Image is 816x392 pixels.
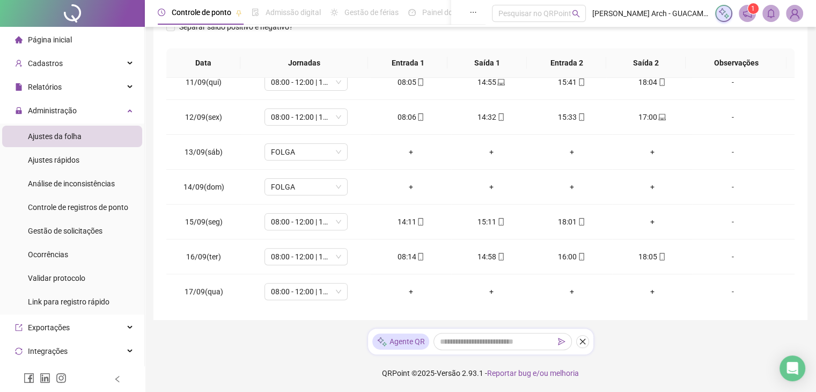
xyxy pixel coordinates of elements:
span: Separar saldo positivo e negativo? [175,21,297,33]
span: [PERSON_NAME] Arch - GUACAMAYO INDUSTRIA E COMERCIO LTDA [592,8,709,19]
span: Reportar bug e/ou melhoria [487,369,579,378]
span: linkedin [40,373,50,383]
span: mobile [416,253,424,260]
th: Entrada 2 [527,48,606,78]
div: Agente QR [372,333,429,350]
span: sync [15,347,23,355]
span: Versão [437,369,460,378]
span: 08:00 - 12:00 | 13:00 - 18:00 [271,214,341,230]
span: bell [766,9,776,18]
div: - [701,251,764,263]
span: mobile [577,113,585,121]
div: + [540,181,604,193]
span: mobile [496,253,505,260]
span: file-done [252,9,259,16]
span: 11/09(qui) [186,78,222,86]
div: - [701,111,764,123]
span: FOLGA [271,144,341,160]
span: mobile [577,78,585,86]
div: 14:55 [460,76,523,88]
span: pushpin [236,10,242,16]
div: - [701,216,764,228]
span: Link para registro rápido [28,297,109,306]
span: 08:00 - 12:00 | 13:00 - 18:00 [271,284,341,300]
span: 08:00 - 12:00 | 13:00 - 17:00 [271,109,341,125]
span: 08:00 - 12:00 | 13:00 - 18:00 [271,74,341,90]
div: + [621,286,684,297]
div: - [701,286,764,297]
span: laptop [496,78,505,86]
span: send [558,338,565,345]
span: lock [15,107,23,114]
span: Exportações [28,323,70,332]
div: 14:58 [460,251,523,263]
th: Saída 2 [606,48,686,78]
div: 15:33 [540,111,604,123]
span: notification [743,9,752,18]
span: laptop [657,113,666,121]
span: mobile [577,253,585,260]
div: 14:32 [460,111,523,123]
span: search [572,10,580,18]
span: home [15,36,23,43]
span: sun [330,9,338,16]
div: 15:41 [540,76,604,88]
span: mobile [657,253,666,260]
span: mobile [577,218,585,226]
th: Saída 1 [447,48,527,78]
span: 14/09(dom) [183,183,224,191]
span: mobile [657,78,666,86]
img: sparkle-icon.fc2bf0ac1784a2077858766a79e2daf3.svg [718,8,730,19]
span: mobile [416,78,424,86]
span: mobile [416,218,424,226]
span: facebook [24,373,34,383]
span: mobile [496,113,505,121]
div: + [540,286,604,297]
span: Integrações [28,347,68,355]
span: FOLGA [271,179,341,195]
span: Administração [28,106,77,115]
span: Admissão digital [266,8,321,17]
span: left [114,375,121,383]
th: Observações [686,48,786,78]
div: 17:00 [621,111,684,123]
div: 08:06 [379,111,443,123]
span: Ajustes rápidos [28,156,79,164]
div: 08:14 [379,251,443,263]
th: Entrada 1 [368,48,447,78]
th: Jornadas [240,48,368,78]
span: Observações [694,57,778,69]
div: 16:00 [540,251,604,263]
div: 18:01 [540,216,604,228]
span: close [579,338,586,345]
span: Painel do DP [422,8,464,17]
div: - [701,146,764,158]
span: 17/09(qua) [185,287,223,296]
div: + [460,286,523,297]
footer: QRPoint © 2025 - 2.93.1 - [145,354,816,392]
sup: 1 [748,3,759,14]
span: Controle de ponto [172,8,231,17]
span: Ajustes da folha [28,132,82,141]
div: 15:11 [460,216,523,228]
span: dashboard [408,9,416,16]
span: 12/09(sex) [185,113,222,121]
span: mobile [416,113,424,121]
div: 14:11 [379,216,443,228]
span: 1 [751,5,755,12]
div: 08:05 [379,76,443,88]
span: ellipsis [469,9,477,16]
span: export [15,324,23,331]
div: + [621,181,684,193]
div: - [701,181,764,193]
span: Página inicial [28,35,72,44]
span: Ocorrências [28,250,68,259]
span: Gestão de férias [344,8,399,17]
th: Data [166,48,240,78]
div: + [540,146,604,158]
span: Validar protocolo [28,274,85,282]
div: + [379,181,443,193]
img: sparkle-icon.fc2bf0ac1784a2077858766a79e2daf3.svg [377,336,387,347]
span: file [15,83,23,91]
span: instagram [56,373,67,383]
